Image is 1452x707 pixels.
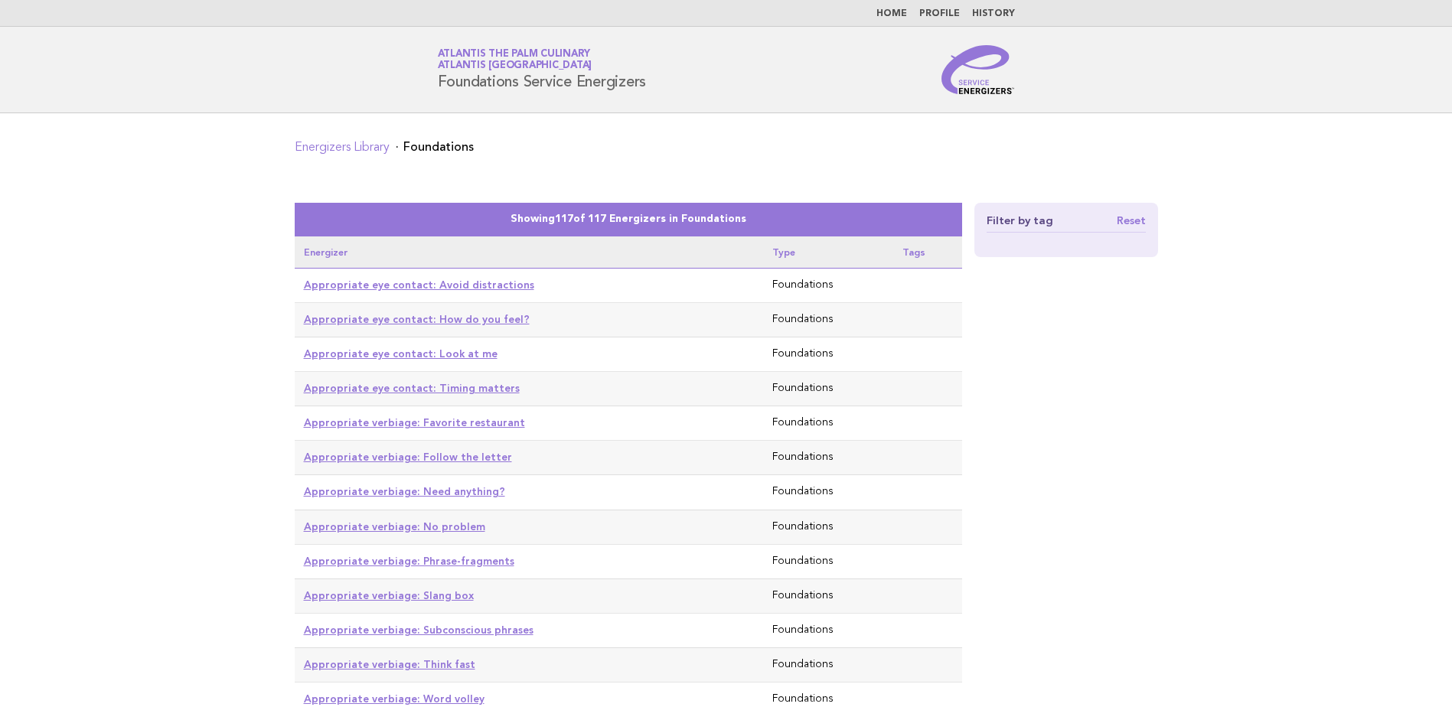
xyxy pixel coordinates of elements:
a: Appropriate verbiage: No problem [304,520,485,533]
h4: Filter by tag [987,215,1146,233]
th: Tags [893,236,961,269]
a: History [972,9,1015,18]
td: Foundations [763,647,893,682]
td: Foundations [763,613,893,647]
td: Foundations [763,441,893,475]
img: Service Energizers [941,45,1015,94]
caption: Showing of 117 Energizers in Foundations [295,203,962,236]
li: Foundations [396,141,474,153]
th: Energizer [295,236,764,269]
a: Energizers Library [295,142,390,154]
td: Foundations [763,337,893,372]
td: Foundations [763,475,893,510]
th: Type [763,236,893,269]
a: Appropriate verbiage: Subconscious phrases [304,624,533,636]
a: Appropriate eye contact: Avoid distractions [304,279,534,291]
a: Appropriate verbiage: Favorite restaurant [304,416,525,428]
a: Appropriate verbiage: Word volley [304,692,485,705]
a: Appropriate verbiage: Slang box [304,589,474,601]
span: Atlantis [GEOGRAPHIC_DATA] [438,61,592,71]
a: Appropriate verbiage: Think fast [304,658,475,670]
td: Foundations [763,510,893,544]
span: 117 [555,214,573,224]
a: Reset [1117,215,1146,226]
a: Atlantis The Palm CulinaryAtlantis [GEOGRAPHIC_DATA] [438,49,592,70]
a: Appropriate eye contact: Look at me [304,347,498,360]
a: Appropriate eye contact: How do you feel? [304,313,530,325]
td: Foundations [763,544,893,578]
a: Appropriate verbiage: Phrase-fragments [304,555,514,567]
td: Foundations [763,372,893,406]
td: Foundations [763,269,893,303]
h1: Foundations Service Energizers [438,50,647,90]
a: Appropriate eye contact: Timing matters [304,382,520,394]
a: Profile [919,9,960,18]
td: Foundations [763,406,893,441]
td: Foundations [763,303,893,337]
a: Home [876,9,907,18]
a: Appropriate verbiage: Need anything? [304,485,505,497]
td: Foundations [763,578,893,613]
a: Appropriate verbiage: Follow the letter [304,451,512,463]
